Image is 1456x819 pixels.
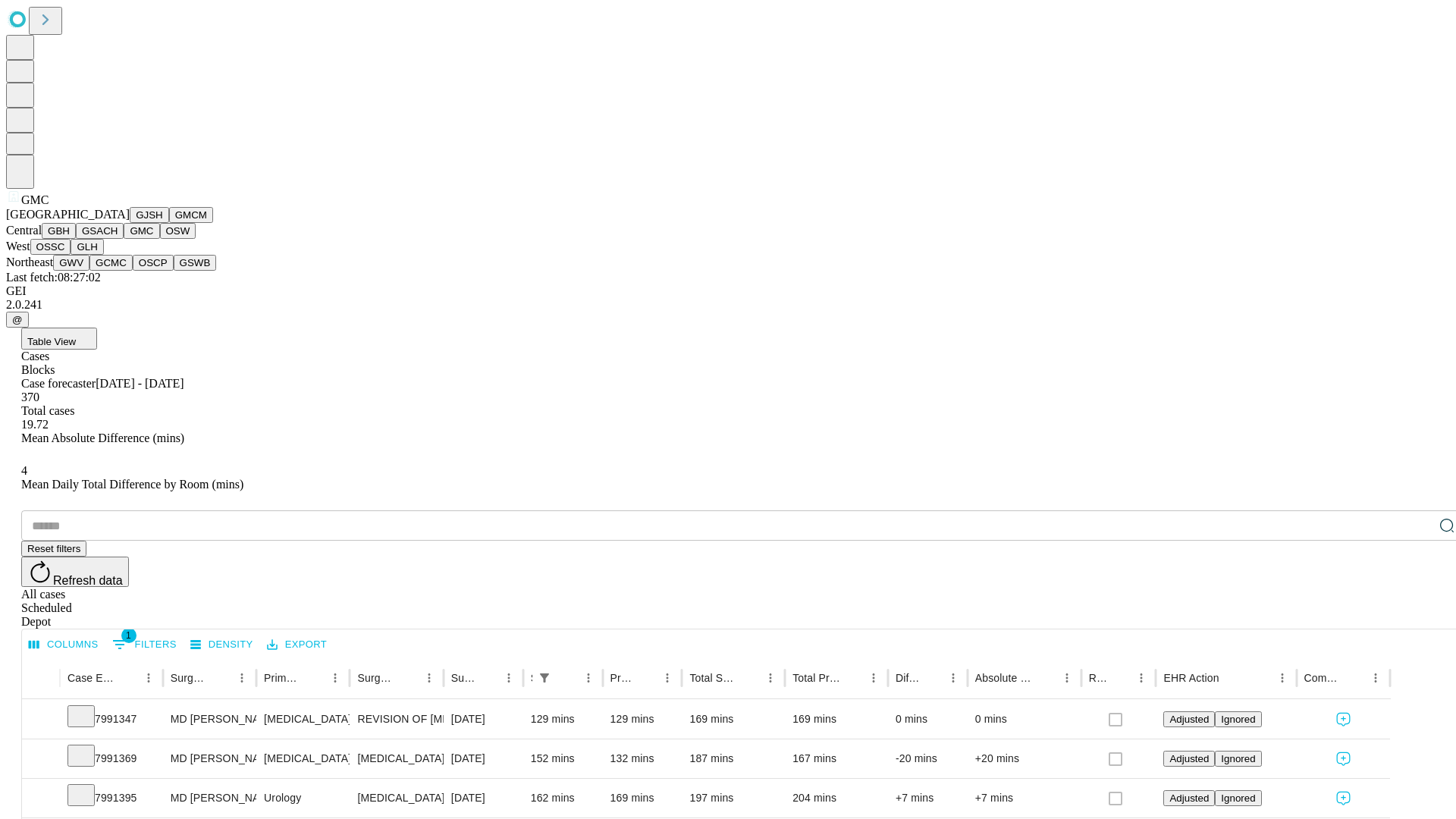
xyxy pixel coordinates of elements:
span: West [6,240,30,253]
button: GLH [71,239,103,255]
div: [DATE] [451,700,516,739]
button: Adjusted [1163,711,1215,727]
div: Urology [264,779,342,817]
div: 152 mins [531,739,595,778]
button: Menu [1365,667,1386,689]
div: [DATE] [451,739,516,778]
div: 187 mins [689,739,777,778]
div: Case Epic Id [67,672,115,684]
span: 4 [21,464,27,477]
button: Expand [30,786,52,812]
button: Menu [578,667,599,689]
div: 167 mins [792,739,880,778]
button: Sort [210,667,231,689]
div: 132 mins [610,739,675,778]
div: 7991369 [67,739,155,778]
span: @ [12,314,23,325]
div: +7 mins [896,779,960,817]
span: 1 [121,628,136,643]
div: 169 mins [610,779,675,817]
button: Sort [477,667,498,689]
span: Mean Absolute Difference (mins) [21,431,184,444]
div: 2.0.241 [6,298,1450,312]
button: Expand [30,707,52,733]
button: Adjusted [1163,751,1215,767]
button: Show filters [108,632,180,657]
div: 1 active filter [534,667,555,689]
div: 7991395 [67,779,155,817]
button: Sort [117,667,138,689]
button: GCMC [89,255,133,271]
span: Ignored [1221,753,1255,764]
button: Sort [1109,667,1131,689]
button: Menu [325,667,346,689]
button: Select columns [25,633,102,657]
button: Show filters [534,667,555,689]
span: [DATE] - [DATE] [96,377,184,390]
button: Menu [138,667,159,689]
button: Menu [760,667,781,689]
button: Table View [21,328,97,350]
div: -20 mins [896,739,960,778]
div: [MEDICAL_DATA] [264,700,342,739]
button: Sort [842,667,863,689]
span: Ignored [1221,792,1255,804]
button: Sort [635,667,657,689]
button: GJSH [130,207,169,223]
span: Central [6,224,42,237]
div: [MEDICAL_DATA] [357,779,435,817]
div: [MEDICAL_DATA] [357,739,435,778]
span: Total cases [21,404,74,417]
div: Absolute Difference [975,672,1034,684]
span: 370 [21,391,39,403]
button: Menu [1272,667,1293,689]
button: Ignored [1215,711,1261,727]
div: Comments [1304,672,1342,684]
div: 129 mins [531,700,595,739]
div: MD [PERSON_NAME] [PERSON_NAME] Md [171,700,249,739]
button: Export [263,633,331,657]
span: [GEOGRAPHIC_DATA] [6,208,130,221]
button: Menu [419,667,440,689]
div: 0 mins [896,700,960,739]
div: 169 mins [689,700,777,739]
button: Menu [863,667,884,689]
button: GSACH [76,223,124,239]
span: Adjusted [1169,753,1209,764]
div: Total Scheduled Duration [689,672,737,684]
div: [DATE] [451,779,516,817]
span: Mean Daily Total Difference by Room (mins) [21,478,243,491]
button: @ [6,312,29,328]
button: Menu [1131,667,1152,689]
span: Refresh data [53,574,123,587]
div: Scheduled In Room Duration [531,672,532,684]
div: Surgery Date [451,672,475,684]
button: Ignored [1215,751,1261,767]
button: Sort [1035,667,1056,689]
button: GBH [42,223,76,239]
span: Ignored [1221,714,1255,725]
div: +7 mins [975,779,1074,817]
div: Primary Service [264,672,302,684]
button: Refresh data [21,557,129,587]
button: OSCP [133,255,174,271]
div: Surgery Name [357,672,395,684]
span: Last fetch: 08:27:02 [6,271,101,284]
span: Adjusted [1169,714,1209,725]
button: OSSC [30,239,71,255]
button: Sort [921,667,943,689]
div: Predicted In Room Duration [610,672,635,684]
div: GEI [6,284,1450,298]
div: 197 mins [689,779,777,817]
button: Density [187,633,257,657]
button: Sort [397,667,419,689]
div: MD [PERSON_NAME] [PERSON_NAME] Md [171,739,249,778]
button: GMC [124,223,159,239]
button: Menu [657,667,678,689]
span: Case forecaster [21,377,96,390]
span: 19.72 [21,418,49,431]
button: Expand [30,746,52,773]
div: Difference [896,672,920,684]
button: Sort [1344,667,1365,689]
button: GSWB [174,255,217,271]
